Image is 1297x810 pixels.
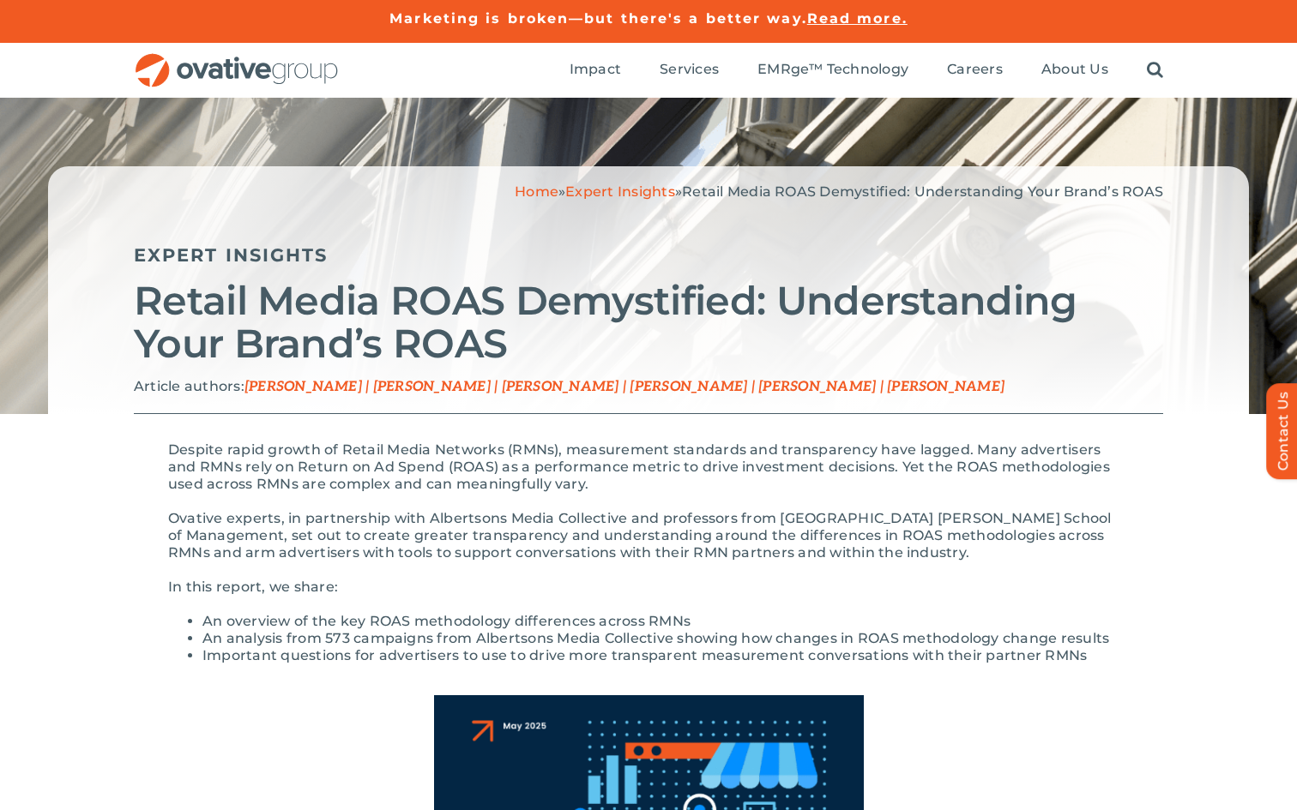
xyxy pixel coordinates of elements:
p: Despite rapid growth of Retail Media Networks (RMNs), measurement standards and transparency have... [168,441,1129,493]
span: About Us [1041,61,1108,78]
nav: Menu [570,43,1163,98]
p: Article authors: [134,378,1163,396]
span: [PERSON_NAME] | [PERSON_NAME] | [PERSON_NAME] | [PERSON_NAME] | [PERSON_NAME] | [PERSON_NAME] [244,379,1004,395]
a: OG_Full_horizontal_RGB [134,51,340,68]
span: Services [660,61,719,78]
a: Careers [947,61,1003,80]
a: Home [515,183,558,200]
a: Search [1147,61,1163,80]
li: Important questions for advertisers to use to drive more transparent measurement conversations wi... [202,647,1129,664]
li: An analysis from 573 campaigns from Albertsons Media Collective showing how changes in ROAS metho... [202,630,1129,647]
a: Impact [570,61,621,80]
span: Careers [947,61,1003,78]
a: Marketing is broken—but there's a better way. [389,10,807,27]
h2: Retail Media ROAS Demystified: Understanding Your Brand’s ROAS [134,279,1163,365]
a: About Us [1041,61,1108,80]
span: EMRge™ Technology [757,61,908,78]
a: Services [660,61,719,80]
span: Retail Media ROAS Demystified: Understanding Your Brand’s ROAS [682,183,1163,200]
a: Read more. [807,10,908,27]
a: EMRge™ Technology [757,61,908,80]
a: Expert Insights [565,183,675,200]
span: Impact [570,61,621,78]
p: Ovative experts, in partnership with Albertsons Media Collective and professors from [GEOGRAPHIC_... [168,510,1129,561]
li: An overview of the key ROAS methodology differences across RMNs [202,613,1129,630]
p: In this report, we share: [168,579,1129,596]
a: Expert Insights [134,244,329,266]
span: » » [515,183,1163,200]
